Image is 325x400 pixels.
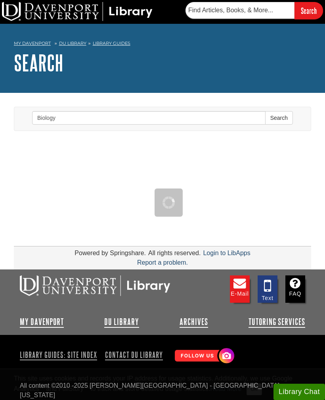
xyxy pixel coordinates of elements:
img: Follow Us! Instagram [171,345,236,367]
input: Search [294,2,323,19]
a: DU Library [104,317,139,327]
sup: TM [84,384,90,390]
a: Library Guides: Site Index [20,348,100,362]
a: Archives [180,317,208,327]
input: Enter Search Words [32,111,266,125]
button: Library Chat [273,384,325,400]
nav: breadcrumb [14,38,311,51]
button: Close [247,383,262,395]
a: Library Guides [93,40,130,46]
a: Text [258,275,277,303]
a: Login to LibApps [203,250,250,256]
a: Report a problem. [137,259,188,266]
a: FAQ [285,275,305,303]
form: Searches DU Library's articles, books, and more [185,2,323,19]
a: E-mail [230,275,250,303]
a: Read More [210,385,241,392]
img: Working... [162,196,175,209]
input: Find Articles, Books, & More... [185,2,294,19]
sup: TM [39,384,46,390]
img: DU Library [2,2,153,21]
img: DU Libraries [20,275,170,296]
a: My Davenport [20,317,64,327]
button: Search [265,111,293,125]
a: Tutoring Services [249,317,305,327]
a: My Davenport [14,40,51,47]
div: All rights reserved. [147,250,202,256]
a: Contact DU Library [102,348,166,362]
a: DU Library [59,40,86,46]
div: This site uses cookies and records your IP address for usage statistics. Additionally, we use Goo... [14,374,311,395]
div: Powered by Springshare. [73,250,147,256]
h1: Search [14,51,311,75]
